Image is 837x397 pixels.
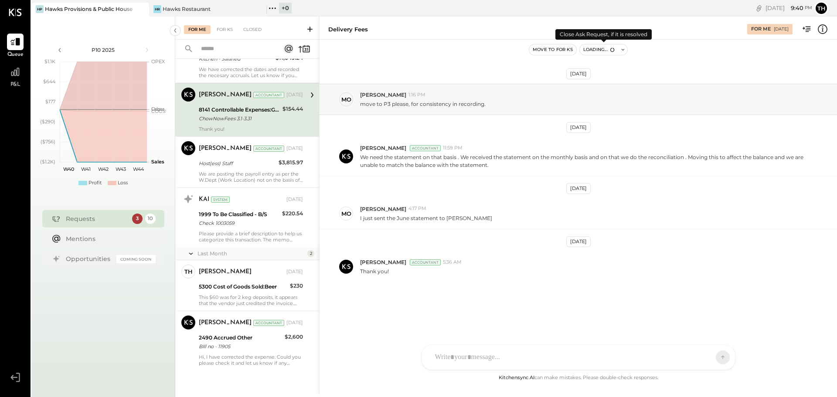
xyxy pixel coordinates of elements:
[766,4,812,12] div: [DATE]
[279,3,292,14] div: + 0
[199,282,287,291] div: 5300 Cost of Goods Sold:Beer
[286,196,303,203] div: [DATE]
[36,5,44,13] div: HP
[199,144,252,153] div: [PERSON_NAME]
[63,166,74,172] text: W40
[555,29,652,40] div: Close Ask Request, if it is resolved
[410,145,441,151] div: Accountant
[184,268,193,276] div: Th
[163,5,211,13] div: Hawks Restaurant
[341,95,351,104] div: mo
[199,105,280,114] div: 8141 Controllable Expenses:General & Administrative Expenses:Delivery Fees
[282,105,303,113] div: $154.44
[151,106,166,112] text: Occu...
[360,153,806,168] p: We need the statement on that basis . We received the statement on the monthly basis and on that ...
[239,25,266,34] div: Closed
[286,319,303,326] div: [DATE]
[66,234,151,243] div: Mentions
[360,144,406,152] span: [PERSON_NAME]
[307,250,314,257] div: 2
[360,214,492,222] p: I just sent the June statement to [PERSON_NAME]
[45,98,55,105] text: $177
[410,259,441,265] div: Accountant
[41,139,55,145] text: ($756)
[199,342,282,351] div: BIll no - 11905
[40,159,55,165] text: ($1.2K)
[199,159,276,168] div: Host(ess) Staff
[66,254,112,263] div: Opportunities
[45,5,133,13] div: Hawks Provisions & Public House
[199,219,279,227] div: Check 1003059
[199,114,280,123] div: ChowNowFees 3.1-3.31
[279,158,303,167] div: $3,815.97
[328,25,368,34] div: Delivery Fees
[118,180,128,187] div: Loss
[199,91,252,99] div: [PERSON_NAME]
[199,354,303,366] div: Hi, I have corrected the expense. Could you please check it and let us know if any further assist...
[184,25,211,34] div: For Me
[88,180,102,187] div: Profit
[290,282,303,290] div: $230
[199,268,252,276] div: [PERSON_NAME]
[199,66,303,78] div: We have corrected the dates and recorded the necesary accruals. Let us know if you have any quest...
[360,205,406,213] span: [PERSON_NAME]
[566,183,591,194] div: [DATE]
[360,100,486,108] p: move to P3 please, for consistency in recording.
[66,214,128,223] div: Requests
[10,81,20,89] span: P&L
[132,214,143,224] div: 3
[199,126,303,132] div: Thank you!
[151,108,166,114] text: COGS
[286,268,303,275] div: [DATE]
[44,58,55,64] text: $1.1K
[199,319,252,327] div: [PERSON_NAME]
[199,333,282,342] div: 2490 Accrued Other
[199,195,209,204] div: KAI
[0,34,30,59] a: Queue
[151,159,164,165] text: Sales
[814,1,828,15] button: Th
[566,122,591,133] div: [DATE]
[282,209,303,218] div: $220.54
[774,26,789,32] div: [DATE]
[145,214,156,224] div: 10
[197,250,305,257] div: Last Month
[199,54,273,63] div: Kitchen - Salaried
[566,236,591,247] div: [DATE]
[211,197,230,203] div: System
[253,320,284,326] div: Accountant
[153,5,161,13] div: HR
[341,210,351,218] div: mo
[116,255,156,263] div: Coming Soon
[529,44,576,55] button: Move to for ks
[199,171,303,183] div: We are posting the payroll entry as per the W.Dept (Work Location) not on the basis of the H.Dept...
[360,268,389,275] p: Thank you!
[751,26,771,33] div: For Me
[443,259,462,266] span: 5:36 AM
[580,44,618,55] button: Loading...
[408,205,426,212] span: 4:17 PM
[0,64,30,89] a: P&L
[755,3,763,13] div: copy link
[66,46,140,54] div: P10 2025
[81,166,91,172] text: W41
[199,231,303,243] div: Please provide a brief description to help us categorize this transaction. The memo might be help...
[7,51,24,59] span: Queue
[43,78,56,85] text: $644
[360,91,406,98] span: [PERSON_NAME]
[116,166,126,172] text: W43
[199,294,303,306] div: This $60 was for 2 keg deposits, it appears that the vendor just credited the invoice. But did no...
[151,58,165,64] text: OPEX
[360,258,406,266] span: [PERSON_NAME]
[253,92,284,98] div: Accountant
[212,25,237,34] div: For KS
[286,145,303,152] div: [DATE]
[285,333,303,341] div: $2,600
[566,68,591,79] div: [DATE]
[40,119,55,125] text: ($290)
[253,146,284,152] div: Accountant
[199,210,279,219] div: 1999 To Be Classified - B/S
[133,166,144,172] text: W44
[408,92,425,98] span: 1:16 PM
[286,92,303,98] div: [DATE]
